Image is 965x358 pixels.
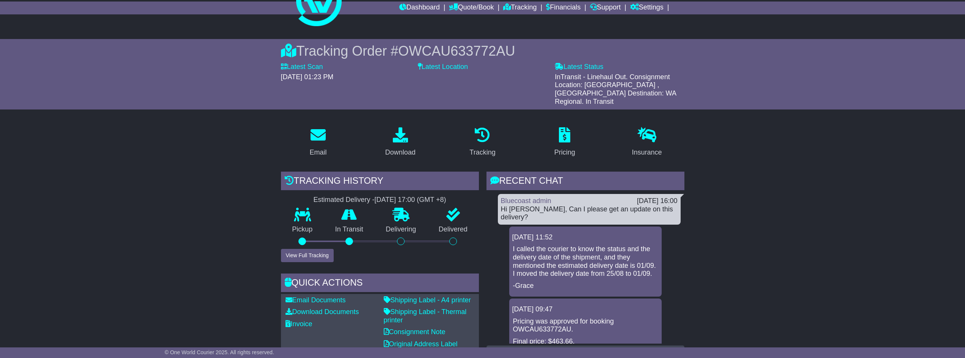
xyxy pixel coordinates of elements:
a: Quote/Book [449,2,494,14]
div: [DATE] 17:00 (GMT +8) [375,196,446,204]
div: Pricing [554,147,575,158]
label: Latest Location [418,63,468,71]
div: [DATE] 16:00 [637,197,678,205]
p: -Grace [513,282,658,290]
div: Quick Actions [281,274,479,294]
div: Email [309,147,326,158]
a: Financials [546,2,581,14]
a: Pricing [549,125,580,160]
div: Tracking Order # [281,43,684,59]
div: [DATE] 09:47 [512,305,659,314]
span: [DATE] 01:23 PM [281,73,334,81]
a: Original Address Label [384,340,458,348]
a: Email [304,125,331,160]
button: View Full Tracking [281,249,334,262]
a: Email Documents [286,296,346,304]
p: Final price: $463.66. [513,338,658,346]
a: Consignment Note [384,328,446,336]
a: Download Documents [286,308,359,316]
div: Insurance [632,147,662,158]
div: [DATE] 11:52 [512,233,659,242]
div: RECENT CHAT [486,172,684,192]
a: Shipping Label - Thermal printer [384,308,467,324]
div: Tracking history [281,172,479,192]
p: I called the courier to know the status and the delivery date of the shipment, and they mentioned... [513,245,658,278]
div: Tracking [469,147,495,158]
a: Tracking [503,2,537,14]
a: Insurance [627,125,667,160]
div: Hi [PERSON_NAME], Can I please get an update on this delivery? [501,205,678,222]
div: Estimated Delivery - [281,196,479,204]
a: Shipping Label - A4 printer [384,296,471,304]
p: Pricing was approved for booking OWCAU633772AU. [513,317,658,334]
div: Download [385,147,416,158]
a: Invoice [286,320,312,328]
a: Tracking [464,125,500,160]
a: Settings [630,2,664,14]
p: In Transit [324,225,375,234]
span: © One World Courier 2025. All rights reserved. [165,349,274,355]
a: Bluecoast admin [501,197,551,205]
p: Pickup [281,225,324,234]
a: Dashboard [399,2,440,14]
a: Support [590,2,621,14]
span: OWCAU633772AU [398,43,515,59]
a: Download [380,125,421,160]
span: InTransit - Linehaul Out. Consignment Location: [GEOGRAPHIC_DATA] , [GEOGRAPHIC_DATA] Destination... [555,73,676,105]
label: Latest Scan [281,63,323,71]
p: Delivered [427,225,479,234]
p: Delivering [375,225,428,234]
label: Latest Status [555,63,603,71]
